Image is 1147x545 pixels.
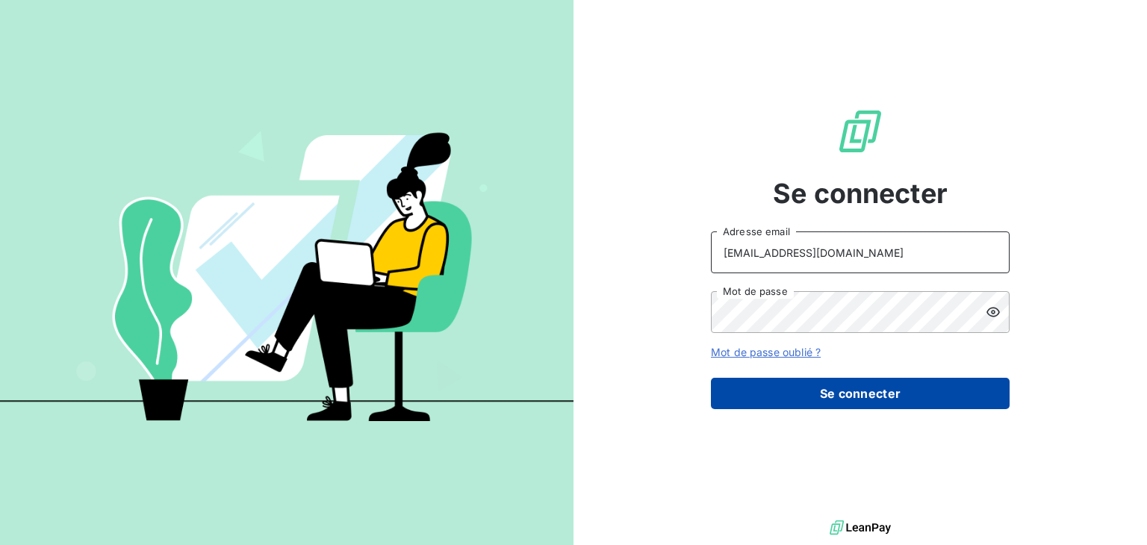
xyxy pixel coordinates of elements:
a: Mot de passe oublié ? [711,346,821,358]
span: Se connecter [773,173,948,214]
img: logo [830,517,891,539]
input: placeholder [711,231,1010,273]
img: Logo LeanPay [836,108,884,155]
button: Se connecter [711,378,1010,409]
